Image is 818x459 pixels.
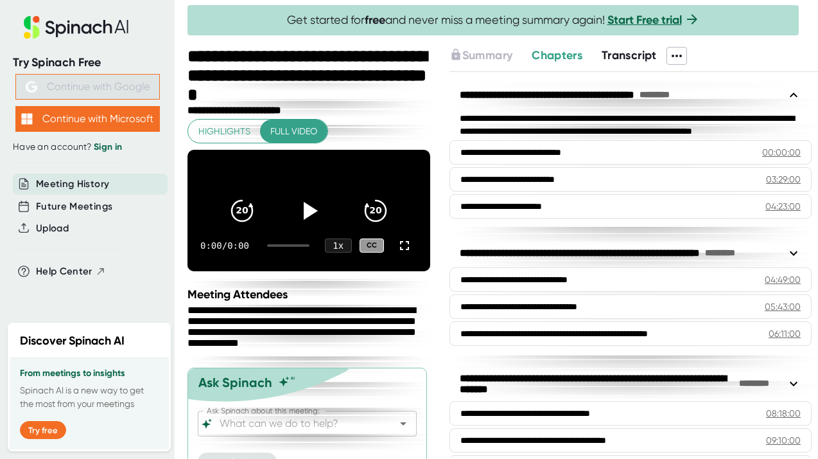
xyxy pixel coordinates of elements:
[15,74,160,100] button: Continue with Google
[270,123,317,139] span: Full video
[766,173,801,186] div: 03:29:00
[287,13,700,28] span: Get started for and never miss a meeting summary again!
[217,415,375,433] input: What can we do to help?
[187,287,433,301] div: Meeting Attendees
[766,434,801,447] div: 09:10:00
[36,199,112,214] button: Future Meetings
[607,13,682,27] a: Start Free trial
[20,368,159,379] h3: From meetings to insights
[94,141,122,152] a: Sign in
[20,421,66,439] button: Try free
[365,13,385,27] b: free
[26,81,37,93] img: Aehbyd4JwY73AAAAAElFTkSuQmCC
[462,48,512,62] span: Summary
[532,48,582,62] span: Chapters
[325,239,352,253] div: 1 x
[765,200,801,213] div: 04:23:00
[20,332,125,350] h2: Discover Spinach AI
[532,47,582,64] button: Chapters
[188,120,261,143] button: Highlights
[766,407,801,420] div: 08:18:00
[36,221,69,236] button: Upload
[198,123,250,139] span: Highlights
[36,177,109,192] button: Meeting History
[15,106,160,132] button: Continue with Microsoft
[198,375,272,390] div: Ask Spinach
[765,300,801,313] div: 05:43:00
[602,48,657,62] span: Transcript
[449,47,532,65] div: Upgrade to access
[36,264,92,279] span: Help Center
[13,55,162,70] div: Try Spinach Free
[765,273,801,286] div: 04:49:00
[360,239,384,253] div: CC
[762,146,801,159] div: 00:00:00
[449,47,512,64] button: Summary
[394,415,412,433] button: Open
[602,47,657,64] button: Transcript
[13,141,162,153] div: Have an account?
[20,384,159,411] p: Spinach AI is a new way to get the most from your meetings
[260,120,327,143] button: Full video
[769,327,801,340] div: 06:11:00
[200,240,252,251] div: 0:00 / 0:00
[36,264,106,279] button: Help Center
